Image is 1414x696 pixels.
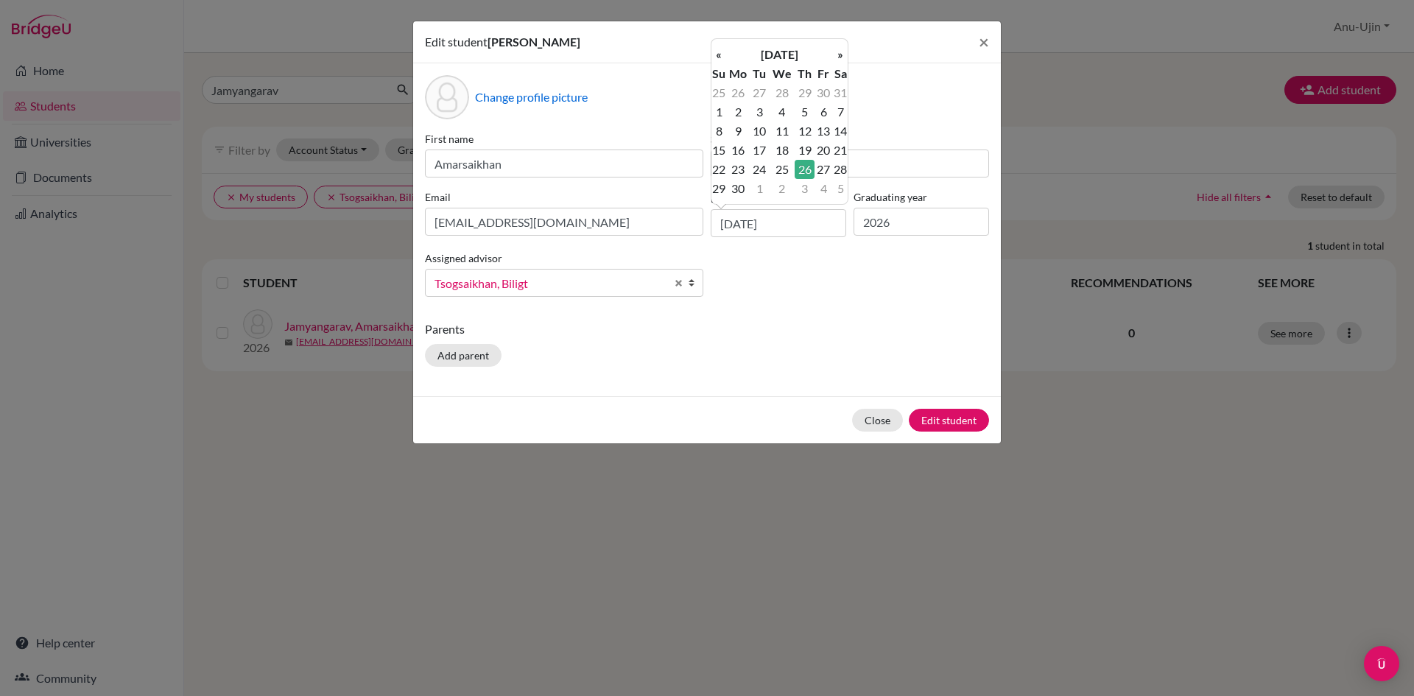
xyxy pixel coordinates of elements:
td: 23 [726,160,750,179]
td: 28 [833,160,848,179]
th: » [833,45,848,64]
td: 3 [795,179,814,198]
td: 27 [815,160,833,179]
label: Assigned advisor [425,250,502,266]
td: 25 [769,160,795,179]
th: Th [795,64,814,83]
td: 3 [750,102,769,122]
td: 19 [795,141,814,160]
td: 21 [833,141,848,160]
span: [PERSON_NAME] [488,35,580,49]
button: Add parent [425,344,502,367]
td: 22 [711,160,726,179]
td: 30 [815,83,833,102]
td: 6 [815,102,833,122]
td: 31 [833,83,848,102]
span: Edit student [425,35,488,49]
td: 20 [815,141,833,160]
td: 13 [815,122,833,141]
button: Close [852,409,903,432]
td: 10 [750,122,769,141]
th: Su [711,64,726,83]
th: Mo [726,64,750,83]
label: First name [425,131,703,147]
td: 17 [750,141,769,160]
td: 2 [769,179,795,198]
td: 29 [795,83,814,102]
span: × [979,31,989,52]
button: Close [967,21,1001,63]
td: 26 [795,160,814,179]
th: Tu [750,64,769,83]
td: 28 [769,83,795,102]
label: Graduating year [854,189,989,205]
td: 30 [726,179,750,198]
td: 1 [750,179,769,198]
td: 29 [711,179,726,198]
td: 25 [711,83,726,102]
td: 12 [795,122,814,141]
button: Edit student [909,409,989,432]
td: 16 [726,141,750,160]
td: 4 [815,179,833,198]
td: 26 [726,83,750,102]
span: Tsogsaikhan, Biligt [435,274,666,293]
td: 2 [726,102,750,122]
p: Parents [425,320,989,338]
td: 18 [769,141,795,160]
td: 8 [711,122,726,141]
input: dd/mm/yyyy [711,209,846,237]
td: 15 [711,141,726,160]
td: 9 [726,122,750,141]
td: 7 [833,102,848,122]
label: Email [425,189,703,205]
th: « [711,45,726,64]
td: 27 [750,83,769,102]
td: 5 [833,179,848,198]
th: We [769,64,795,83]
td: 4 [769,102,795,122]
td: 5 [795,102,814,122]
td: 24 [750,160,769,179]
th: Fr [815,64,833,83]
td: 14 [833,122,848,141]
td: 11 [769,122,795,141]
th: Sa [833,64,848,83]
label: Surname [711,131,989,147]
div: Open Intercom Messenger [1364,646,1399,681]
div: Profile picture [425,75,469,119]
th: [DATE] [726,45,833,64]
td: 1 [711,102,726,122]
